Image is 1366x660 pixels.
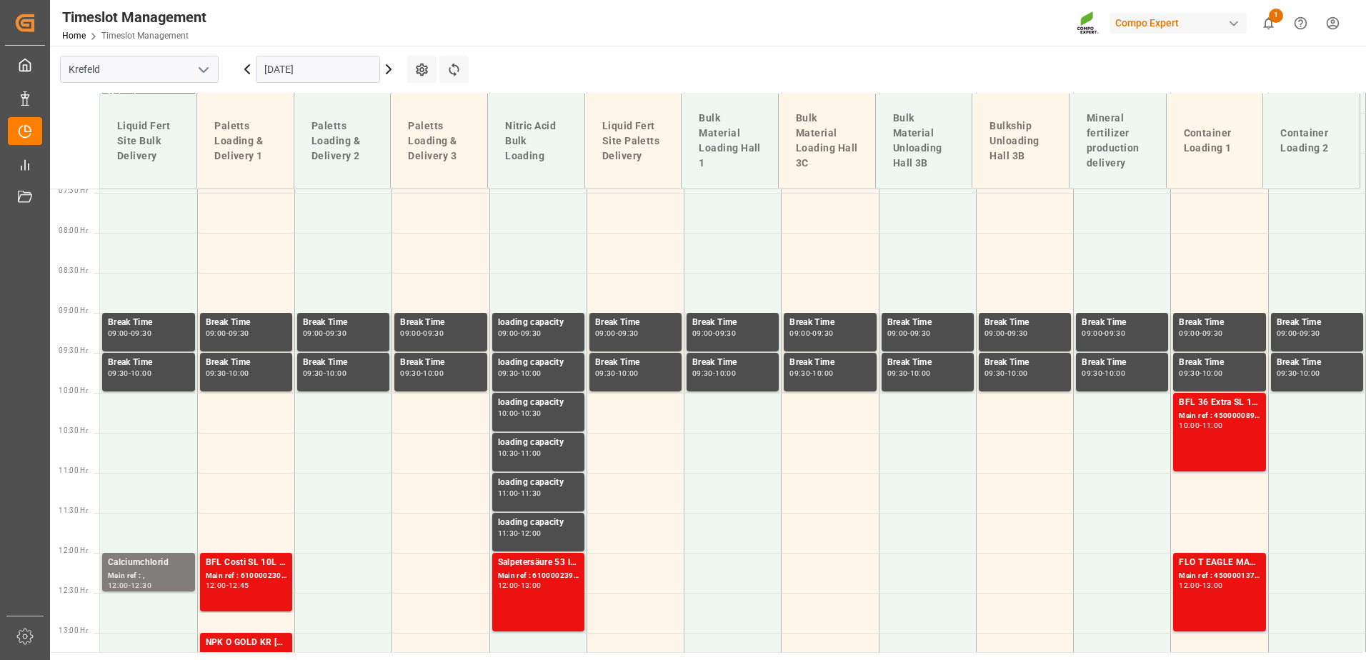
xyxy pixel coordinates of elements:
div: 10:30 [498,450,519,456]
div: 09:30 [131,330,151,336]
div: - [226,370,229,376]
div: - [518,370,520,376]
div: - [907,370,909,376]
div: Break Time [206,356,286,370]
div: 10:00 [1179,422,1200,429]
div: - [810,330,812,336]
div: BFL 36 Extra SL 1000L IBC [1179,396,1260,410]
div: 12:00 [206,582,226,589]
div: 12:30 [131,582,151,589]
input: Type to search/select [60,56,219,83]
div: 09:30 [789,370,810,376]
div: Break Time [692,316,773,330]
span: 11:30 Hr [59,506,88,514]
div: 09:00 [692,330,713,336]
div: - [616,370,618,376]
div: 11:30 [498,530,519,536]
div: Break Time [984,356,1065,370]
button: Compo Expert [1110,9,1252,36]
div: 10:00 [521,370,542,376]
div: - [518,410,520,416]
button: show 1 new notifications [1252,7,1285,39]
div: - [518,530,520,536]
div: 11:00 [521,450,542,456]
div: - [421,370,423,376]
div: 11:00 [1202,422,1223,429]
div: Break Time [595,356,676,370]
div: Main ref : 6100002303, 2000001732 [206,570,286,582]
span: 12:30 Hr [59,586,88,594]
div: 09:00 [108,330,129,336]
span: 11:00 Hr [59,466,88,474]
div: Break Time [789,356,870,370]
div: - [226,330,229,336]
div: - [518,450,520,456]
div: 09:30 [887,370,908,376]
span: 1 [1269,9,1283,23]
a: Home [62,31,86,41]
div: 09:00 [498,330,519,336]
div: - [518,330,520,336]
div: 10:00 [618,370,639,376]
div: - [226,582,229,589]
div: - [713,330,715,336]
div: Break Time [1179,316,1260,330]
div: - [324,330,326,336]
span: 09:00 Hr [59,306,88,314]
div: Bulk Material Loading Hall 1 [693,105,767,176]
div: 09:30 [1082,370,1102,376]
input: DD.MM.YYYY [256,56,380,83]
div: 09:00 [984,330,1005,336]
div: - [1297,330,1299,336]
div: Break Time [400,356,481,370]
span: 09:30 Hr [59,346,88,354]
span: 08:00 Hr [59,226,88,234]
span: 07:30 Hr [59,186,88,194]
div: loading capacity [498,356,579,370]
div: 09:30 [498,370,519,376]
div: - [421,330,423,336]
div: - [1005,370,1007,376]
span: 10:00 Hr [59,386,88,394]
div: Container Loading 1 [1178,120,1252,161]
div: NPK O GOLD KR [DATE] 25kg (x60) IT [206,636,286,650]
div: 13:00 [1202,582,1223,589]
div: Paletts Loading & Delivery 2 [306,113,379,169]
div: 10:00 [326,370,347,376]
button: open menu [192,59,214,81]
div: 10:00 [1007,370,1028,376]
div: 10:30 [521,410,542,416]
div: loading capacity [498,396,579,410]
div: Break Time [789,316,870,330]
div: 09:30 [1300,330,1320,336]
div: Paletts Loading & Delivery 3 [402,113,476,169]
div: Break Time [303,356,384,370]
div: 09:30 [812,330,833,336]
span: 13:00 Hr [59,626,88,634]
span: 12:00 Hr [59,546,88,554]
div: 09:00 [1277,330,1297,336]
div: - [129,370,131,376]
div: 09:30 [108,370,129,376]
div: - [1005,330,1007,336]
div: - [616,330,618,336]
div: Break Time [984,316,1065,330]
div: 09:30 [326,330,347,336]
div: 09:30 [521,330,542,336]
div: loading capacity [498,516,579,530]
div: - [324,370,326,376]
div: 09:30 [1007,330,1028,336]
div: Nitric Acid Bulk Loading [499,113,573,169]
div: Break Time [1277,356,1357,370]
div: Salpetersäure 53 lose [498,556,579,570]
div: 12:45 [229,582,249,589]
div: loading capacity [498,436,579,450]
div: 10:00 [812,370,833,376]
div: 09:30 [229,330,249,336]
div: Break Time [595,316,676,330]
div: 09:30 [1105,330,1125,336]
div: Paletts Loading & Delivery 1 [209,113,282,169]
div: 09:30 [206,370,226,376]
div: 09:30 [715,330,736,336]
div: Container Loading 2 [1275,120,1348,161]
